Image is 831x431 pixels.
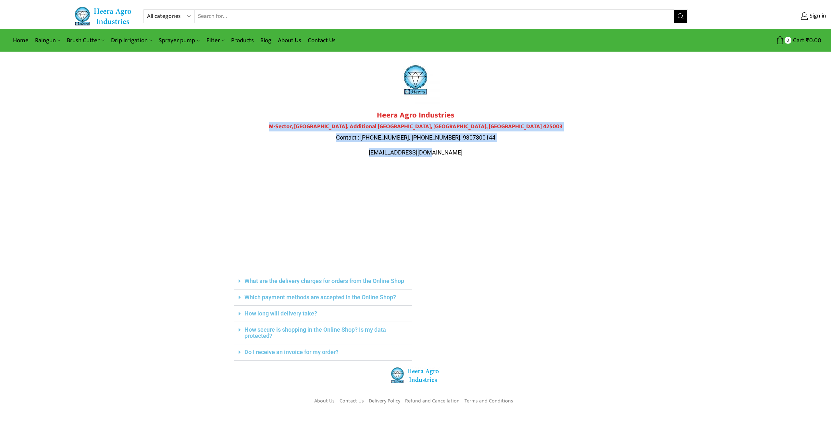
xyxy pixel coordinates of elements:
img: heera-logo-84.png [391,367,440,383]
div: What are the delivery charges for orders from the Online Shop [234,273,412,289]
img: heera-logo-1000 [391,55,440,104]
span: Sign in [808,12,826,20]
div: Which payment methods are accepted in the Online Shop? [234,289,412,306]
iframe: Plot No.119, M-Sector, Patil Nagar, MIDC, Jalgaon, Maharashtra 425003 [234,169,597,267]
button: Search button [674,10,687,23]
span: ₹ [806,35,809,45]
a: Drip Irrigation [108,33,155,48]
strong: Heera Agro Industries [377,109,454,122]
div: How long will delivery take? [234,306,412,322]
div: How secure is shopping in the Online Shop? Is my data protected? [234,322,412,344]
a: Raingun [32,33,64,48]
a: Blog [257,33,275,48]
a: Brush Cutter [64,33,107,48]
a: Refund and Cancellation [405,395,460,406]
a: About Us [275,33,304,48]
span: [EMAIL_ADDRESS][DOMAIN_NAME] [369,149,463,156]
bdi: 0.00 [806,35,821,45]
a: Filter [203,33,228,48]
a: Home [10,33,32,48]
a: Sign in [697,10,826,22]
span: Contact : [PHONE_NUMBER], [PHONE_NUMBER], 9307300144 [336,134,495,141]
a: Delivery Policy [369,395,400,406]
a: How long will delivery take? [244,310,317,317]
h4: M-Sector, [GEOGRAPHIC_DATA], Additional [GEOGRAPHIC_DATA], [GEOGRAPHIC_DATA], [GEOGRAPHIC_DATA] 4... [234,123,597,130]
a: 0 Cart ₹0.00 [694,34,821,46]
a: Do I receive an invoice for my order? [244,349,339,355]
span: Cart [791,36,804,45]
a: Contact Us [304,33,339,48]
a: Products [228,33,257,48]
a: What are the delivery charges for orders from the Online Shop [244,277,404,284]
a: Terms and Conditions [465,395,513,406]
div: Do I receive an invoice for my order? [234,344,412,361]
a: How secure is shopping in the Online Shop? Is my data protected? [244,326,386,339]
a: About Us [314,395,335,406]
a: Which payment methods are accepted in the Online Shop? [244,294,396,301]
a: Sprayer pump [155,33,203,48]
span: 0 [785,37,791,43]
a: Contact Us [340,395,364,406]
input: Search for... [195,10,674,23]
